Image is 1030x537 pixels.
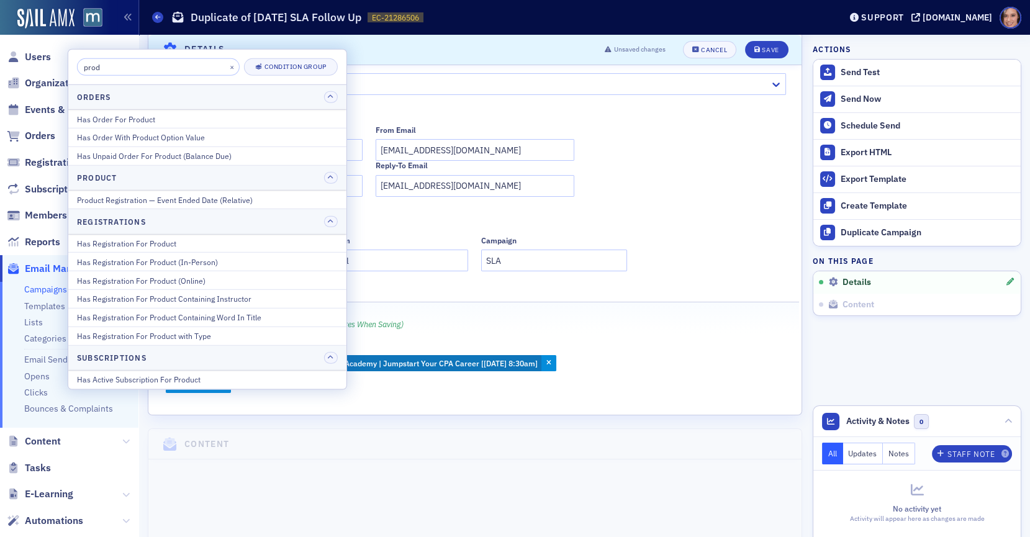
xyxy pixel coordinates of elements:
h4: On this page [813,255,1021,266]
div: Export Template [841,174,1014,185]
a: Orders [7,129,55,143]
div: Duplicate Campaign [841,227,1014,238]
div: Send Now [841,94,1014,105]
span: Content [25,435,61,448]
span: 0 [914,414,929,430]
div: Has Registration For Product (In-Person) [77,256,338,267]
button: Notes [883,443,915,464]
button: Has Registration For Product [68,234,346,252]
span: Organizations [25,76,88,90]
span: Registrations [25,156,85,169]
h1: Duplicate of [DATE] SLA Follow Up [191,10,361,25]
div: Cancel [701,47,727,53]
div: Create Template [841,201,1014,212]
span: Profile [1000,7,1021,29]
span: Users [25,50,51,64]
div: Send Test [841,67,1014,78]
span: E-Learning [25,487,73,501]
div: Has Order For Product [77,113,338,124]
button: Save [745,41,788,58]
div: Has Active Subscription For Product [77,374,338,385]
span: EC-21286506 [372,12,419,23]
a: Registrations [7,156,85,169]
a: Categories [24,333,66,344]
button: Condition Group [244,58,338,76]
button: All [822,443,843,464]
a: Templates [24,300,65,312]
div: Has Registration For Product [77,238,338,249]
div: Condition Group [264,63,327,70]
span: Details [843,277,871,288]
a: Bounces & Complaints [24,403,113,414]
button: Has Registration For Product with Type [68,327,346,345]
button: Cancel [683,41,736,58]
span: Memberships [25,209,86,222]
a: Automations [7,514,83,528]
a: Organizations [7,76,88,90]
a: Memberships [7,209,86,222]
a: Opens [24,371,50,382]
div: Has Registration For Product Containing Instructor [77,293,338,304]
div: Export HTML [841,147,1014,158]
button: Has Registration For Product (Online) [68,271,346,289]
a: Export HTML [813,139,1021,166]
div: Has Registration For Product Containing Word In Title [77,312,338,323]
h4: Orders [77,91,111,102]
button: Send Test [813,60,1021,86]
input: Search filters... [77,58,240,76]
a: Email Send Log [24,354,83,365]
h4: Content [184,438,230,451]
a: Export Template [813,166,1021,192]
a: Campaigns [24,284,67,295]
div: Has Unpaid Order For Product (Balance Due) [77,150,338,161]
div: Schedule Send [841,120,1014,132]
span: Events & Products [25,103,107,117]
a: Content [7,435,61,448]
a: Tasks [7,461,51,475]
button: Has Active Subscription For Product [68,371,346,389]
span: Email Marketing [25,262,99,276]
h4: Actions [813,43,851,55]
div: Has Order With Product Option Value [77,132,338,143]
button: Product Registration — Event Ended Date (Relative) [68,191,346,209]
button: Has Registration For Product Containing Instructor [68,289,346,308]
h4: Subscriptions [77,352,147,363]
h4: Product [77,172,117,183]
a: Create Template [813,192,1021,219]
div: Product Registration — Event Ended Date (Relative) [77,194,338,205]
h4: Details [184,43,225,56]
h4: Registrations [77,215,146,227]
span: Subscriptions [25,183,86,196]
div: Campaign [481,236,517,245]
a: Clicks [24,387,48,398]
a: Reports [7,235,60,249]
a: Email Marketing [7,262,99,276]
div: Has Registration For Product with Type [77,330,338,341]
button: Staff Note [932,445,1012,463]
div: Staff Note [947,451,995,458]
img: SailAMX [83,8,102,27]
span: Orders [25,129,55,143]
img: SailAMX [17,9,75,29]
a: Users [7,50,51,64]
div: Has Registration For Product (Online) [77,274,338,286]
div: Activity will appear here as changes are made [822,514,1012,524]
a: Lists [24,317,43,328]
span: Activity & Notes [846,415,910,428]
span: Tasks [25,461,51,475]
span: 2025 Student Leadership Academy | Jumpstart Your CPA Career [[DATE] 8:30am] [256,358,538,368]
a: Subscriptions [7,183,86,196]
div: [DOMAIN_NAME] [923,12,992,23]
button: Has Unpaid Order For Product (Balance Due) [68,147,346,165]
button: Updates [843,443,883,464]
button: Has Order For Product [68,110,346,128]
div: 2025 Student Leadership Academy | Jumpstart Your CPA Career [8/12/2025 8:30am] [166,355,556,371]
div: No activity yet [822,503,1012,514]
i: (count updates when saving) [302,319,404,329]
div: Reply-To Email [376,161,428,170]
button: Schedule Send [813,112,1021,139]
button: × [227,61,238,72]
button: Duplicate Campaign [813,219,1021,246]
a: Events & Products [7,103,107,117]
